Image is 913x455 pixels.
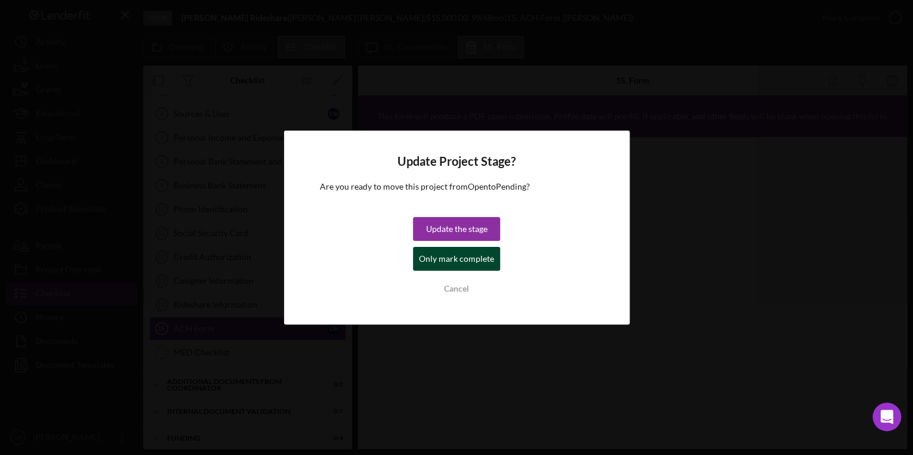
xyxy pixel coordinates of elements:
div: Update the stage [426,217,488,241]
button: Only mark complete [413,247,500,271]
button: Update the stage [413,217,500,241]
div: Only mark complete [419,247,494,271]
div: Open Intercom Messenger [872,403,901,431]
button: Cancel [413,277,500,301]
h4: Update Project Stage? [320,154,594,168]
p: Are you ready to move this project from Open to Pending ? [320,180,594,193]
div: Cancel [444,277,469,301]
